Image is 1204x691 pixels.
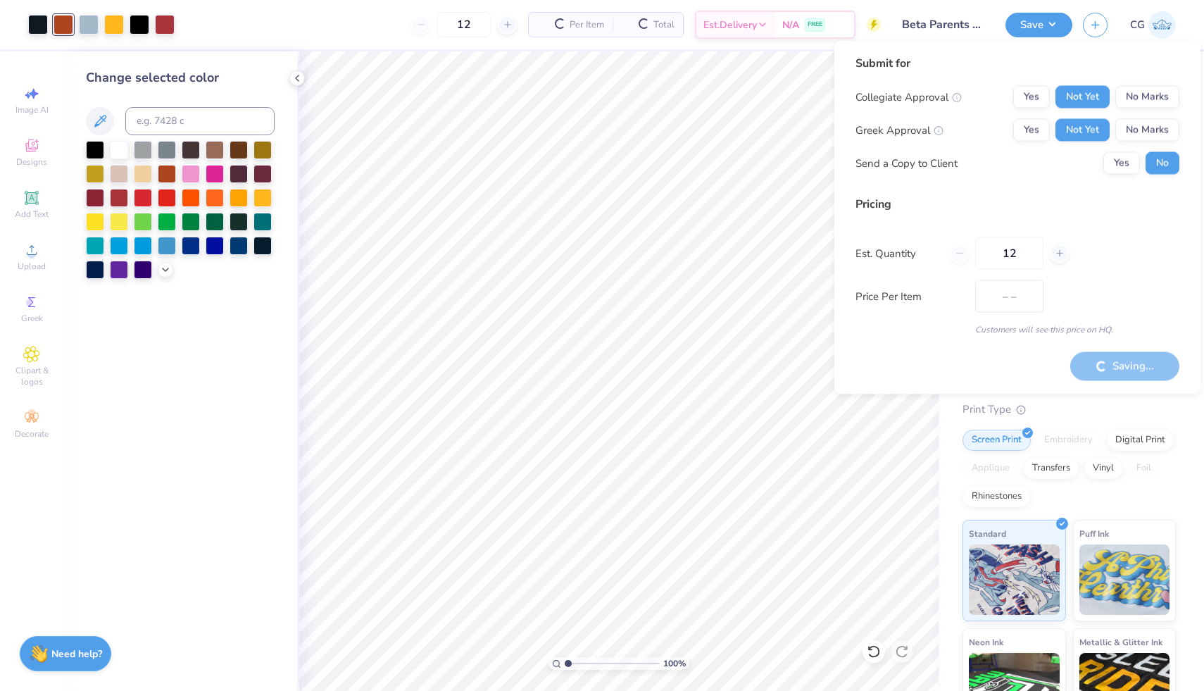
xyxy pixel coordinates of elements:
[1079,526,1109,541] span: Puff Ink
[18,261,46,272] span: Upload
[969,635,1003,649] span: Neon Ink
[1148,11,1176,39] img: Carlee Gerke
[1127,458,1160,479] div: Foil
[962,430,1031,451] div: Screen Print
[125,107,275,135] input: e.g. 7428 c
[1103,152,1140,175] button: Yes
[1005,13,1072,37] button: Save
[975,237,1043,270] input: – –
[703,18,757,32] span: Est. Delivery
[1013,119,1050,142] button: Yes
[855,155,958,171] div: Send a Copy to Client
[1055,119,1110,142] button: Not Yet
[782,18,799,32] span: N/A
[969,544,1060,615] img: Standard
[653,18,675,32] span: Total
[855,288,965,304] label: Price Per Item
[1084,458,1123,479] div: Vinyl
[15,428,49,440] span: Decorate
[969,526,1006,541] span: Standard
[15,208,49,220] span: Add Text
[808,20,822,30] span: FREE
[1079,635,1162,649] span: Metallic & Glitter Ink
[1023,458,1079,479] div: Transfers
[570,18,604,32] span: Per Item
[855,245,939,261] label: Est. Quantity
[962,458,1019,479] div: Applique
[21,313,43,324] span: Greek
[1013,86,1050,108] button: Yes
[437,12,491,37] input: – –
[1115,119,1179,142] button: No Marks
[86,68,275,87] div: Change selected color
[1130,11,1176,39] a: CG
[16,156,47,168] span: Designs
[1035,430,1102,451] div: Embroidery
[855,196,1179,213] div: Pricing
[1115,86,1179,108] button: No Marks
[891,11,995,39] input: Untitled Design
[962,486,1031,507] div: Rhinestones
[855,89,962,105] div: Collegiate Approval
[855,323,1179,336] div: Customers will see this price on HQ.
[1130,17,1145,33] span: CG
[663,657,686,670] span: 100 %
[855,122,943,138] div: Greek Approval
[1146,152,1179,175] button: No
[1106,430,1174,451] div: Digital Print
[15,104,49,116] span: Image AI
[7,365,56,387] span: Clipart & logos
[51,647,102,661] strong: Need help?
[1055,86,1110,108] button: Not Yet
[962,401,1176,418] div: Print Type
[1079,544,1170,615] img: Puff Ink
[855,55,1179,72] div: Submit for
